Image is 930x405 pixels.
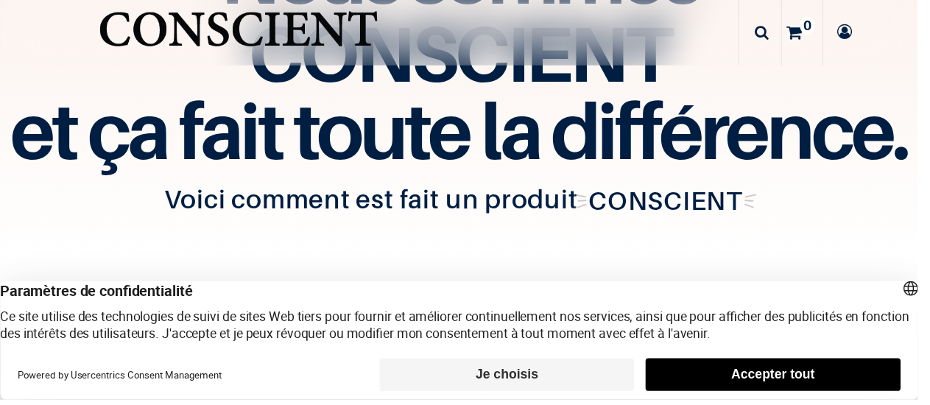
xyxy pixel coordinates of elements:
[11,187,920,217] h2: Voici comment est fait un produit
[13,13,57,57] button: Open chat widget
[582,189,767,217] span: CONSCIENT
[96,1,387,74] img: Conscient
[811,17,826,35] sup: 0
[96,1,387,66] a: Logo of Conscient
[96,1,387,74] span: Logo of Conscient
[127,280,454,305] p: Ça commence avec
[582,195,596,211] img: left-emphasise.gif
[753,195,767,211] img: right-emphasise.gif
